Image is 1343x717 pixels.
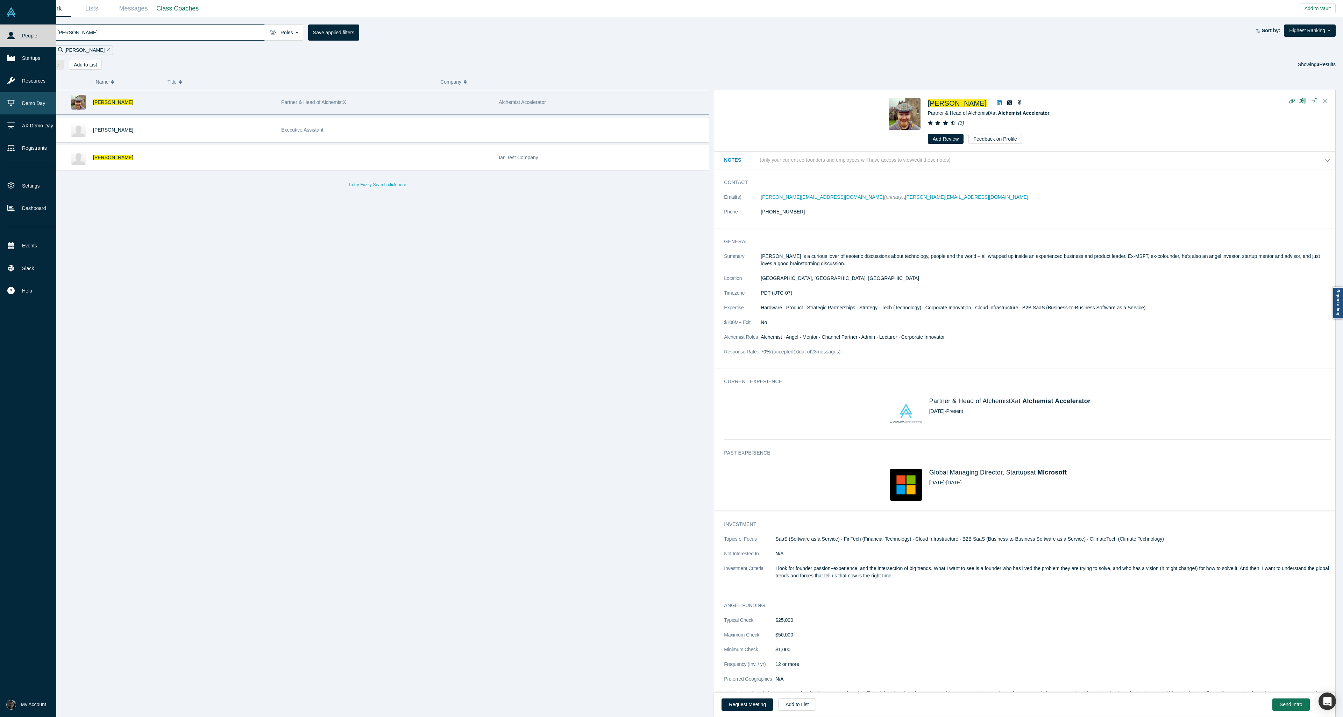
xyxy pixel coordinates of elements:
dt: Preferred Geographies [724,675,775,690]
dt: $100M+ Exit [724,319,761,333]
h4: Partner & Head of AlchemistX at [929,398,1165,405]
a: Alchemist Accelerator [1022,398,1090,405]
img: Rami Chousein's Account [6,700,16,710]
h3: Notes [724,156,758,164]
dd: $25,000 [775,617,1331,624]
dt: Timezone [724,289,761,304]
a: [PERSON_NAME] [93,99,133,105]
dt: Expertise [724,304,761,319]
img: Alchemist Accelerator's Logo [890,398,922,429]
span: (primary) [884,194,904,200]
span: (accepted 16 out of 23 messages) [770,349,840,354]
div: [DATE] - [DATE] [929,479,1165,486]
span: Company [440,75,461,89]
h3: Investment [724,521,1321,528]
img: Alchemist Vault Logo [6,7,16,17]
a: Class Coaches [154,0,201,17]
dd: No [761,319,1331,326]
dd: Alchemist · Angel · Mentor · Channel Partner · Admin · Lecturer · Corporate Innovator [761,333,1331,341]
p: [PERSON_NAME] is a curious lover of esoteric discussions about technology, people and the world –... [761,253,1331,267]
a: Lists [71,0,113,17]
h3: Angel Funding [724,602,1321,609]
dd: [GEOGRAPHIC_DATA], [GEOGRAPHIC_DATA], [GEOGRAPHIC_DATA] [761,275,1331,282]
dt: Maximum Check [724,631,775,646]
span: Title [168,75,177,89]
a: [PERSON_NAME][EMAIL_ADDRESS][DOMAIN_NAME] [761,194,884,200]
h3: Past Experience [724,449,1321,457]
a: Microsoft [1038,469,1067,476]
h4: Global Managing Director, Startups at [929,469,1165,477]
dt: Email(s) [724,194,761,208]
dd: 12 or more [775,661,1331,668]
dd: N/A [775,550,1331,557]
span: Ian Test Company [499,155,538,160]
button: Remove Filter [105,46,110,54]
span: 70% [761,349,770,354]
div: [DATE] - Present [929,408,1165,415]
span: Partner & Head of AlchemistX at [928,110,1050,116]
span: My Account [21,701,46,708]
button: Send Intro [1272,698,1310,711]
button: Roles [265,24,303,41]
dt: Summary [724,253,761,275]
dt: Frequency (Inv. / yr) [724,661,775,675]
i: ( 3 ) [958,120,964,126]
p: I look for founder passion+experience, and the intersection of big trends. What I want to see is ... [775,565,1331,579]
div: [PERSON_NAME] [55,45,113,55]
button: Add to List [778,698,816,711]
button: Add to List [69,60,102,70]
a: Report a bug! [1333,287,1343,319]
button: Feedback on Profile [968,134,1022,144]
button: Close [1320,96,1330,107]
h3: General [724,238,1321,245]
button: Notes (only your current co-founders and employees will have access to view/edit these notes) [724,156,1331,164]
button: My Account [6,700,46,710]
button: Request Meeting [722,698,773,711]
button: To try Fuzzy Search click here [343,180,411,189]
dd: N/A [775,675,1331,683]
img: Microsoft's Logo [890,469,922,501]
dt: Phone [724,208,761,223]
h3: Contact [724,179,1321,186]
span: Hardware · Product · Strategic Partnerships · Strategy · Tech (Technology) · Corporate Innovation... [761,305,1145,310]
a: [PERSON_NAME] [928,99,987,107]
span: Partner & Head of AlchemistX [281,99,346,105]
dt: Location [724,275,761,289]
button: Add to Vault [1300,3,1336,13]
span: Help [22,287,32,295]
dd: $1,000 [775,646,1331,653]
dt: Response Rate [724,348,761,363]
a: Alchemist Accelerator [998,110,1049,116]
dd: PDT (UTC-07) [761,289,1331,297]
dt: Value Beyond Capital [724,690,775,712]
button: Save applied filters [308,24,359,41]
button: Title [168,75,433,89]
dt: Not Interested In [724,550,775,565]
button: Company [440,75,706,89]
dt: Minimum Check [724,646,775,661]
strong: Sort by: [1262,28,1280,33]
span: Name [95,75,108,89]
p: I can be as involved - or not - as founders like. I bring decades of experience with product and ... [775,690,1331,705]
dt: Alchemist Roles [724,333,761,348]
h3: Current Experience [724,378,1321,385]
span: [PERSON_NAME] [93,155,133,160]
a: Messages [113,0,154,17]
span: Alchemist Accelerator [499,99,546,105]
a: [PHONE_NUMBER] [761,209,805,215]
a: [PERSON_NAME] [93,127,133,133]
button: Highest Ranking [1284,24,1336,37]
div: Showing [1298,60,1336,70]
dd: , [761,194,1331,201]
dt: Investment Criteria [724,565,775,587]
button: Name [95,75,160,89]
a: [PERSON_NAME][EMAIL_ADDRESS][DOMAIN_NAME] [905,194,1028,200]
img: Ian Bergman's Profile Image [71,150,86,165]
button: Add Review [928,134,964,144]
